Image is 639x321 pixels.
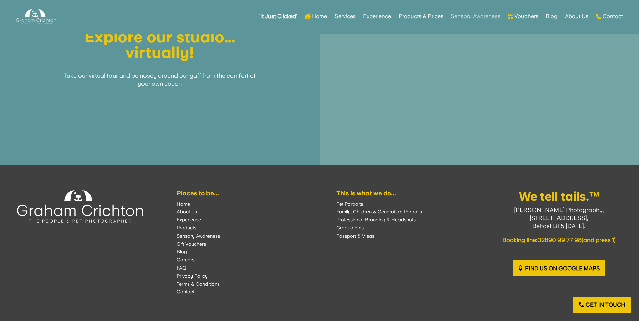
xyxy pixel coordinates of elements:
a: Products [177,225,196,230]
a: Experience [363,3,391,30]
span: Booking line: (and press 1) [502,236,616,243]
h6: This is what we do... [336,190,462,200]
a: 02890 99 77 98 [537,236,582,243]
a: Graduations [336,225,364,230]
h1: Explore our studio… virtually! [64,29,256,64]
a: Privacy Policy [177,273,208,279]
a: Passport & Visas [336,233,374,239]
a: Find us on Google Maps [513,260,605,276]
a: Blog [177,249,187,254]
a: Professional Branding & Headshots [336,217,416,222]
a: Products & Prices [398,3,443,30]
a: Services [334,3,356,30]
a: Home [177,201,190,207]
a: Gift Vouchers [177,241,206,247]
a: Terms & Conditions [177,281,220,287]
a: Contact [177,289,194,294]
a: Experience [177,217,201,222]
a: Sensory Awareness [177,233,220,239]
a: About Us [177,209,197,214]
span: Take our virtual tour and be nosey around our gaff from the comfort of your own couch [64,72,256,87]
a: Contact [596,3,623,30]
a: Sensory Awareness [451,3,500,30]
a: Careers [177,257,194,262]
a: Blog [546,3,557,30]
a: Family, Children & Generation Portraits [336,209,422,214]
a: ‘It Just Clicked’ [259,3,297,30]
a: About Us [565,3,588,30]
h6: Places to be... [177,190,303,200]
a: Get in touch [573,297,631,313]
img: Experience the Experience [17,190,143,223]
img: Graham Crichton Photography Logo - Graham Crichton - Belfast Family & Pet Photography Studio [16,7,56,26]
a: FAQ [177,265,186,271]
span: [STREET_ADDRESS], [530,214,588,221]
span: [PERSON_NAME] Photography, [514,206,604,213]
a: Vouchers [508,3,538,30]
h3: We tell tails.™ [496,190,622,206]
span: Belfast BT5 [DATE]. [532,222,585,229]
strong: ‘It Just Clicked’ [259,14,297,19]
a: Home [305,3,327,30]
a: Pet Portraits [336,201,363,207]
